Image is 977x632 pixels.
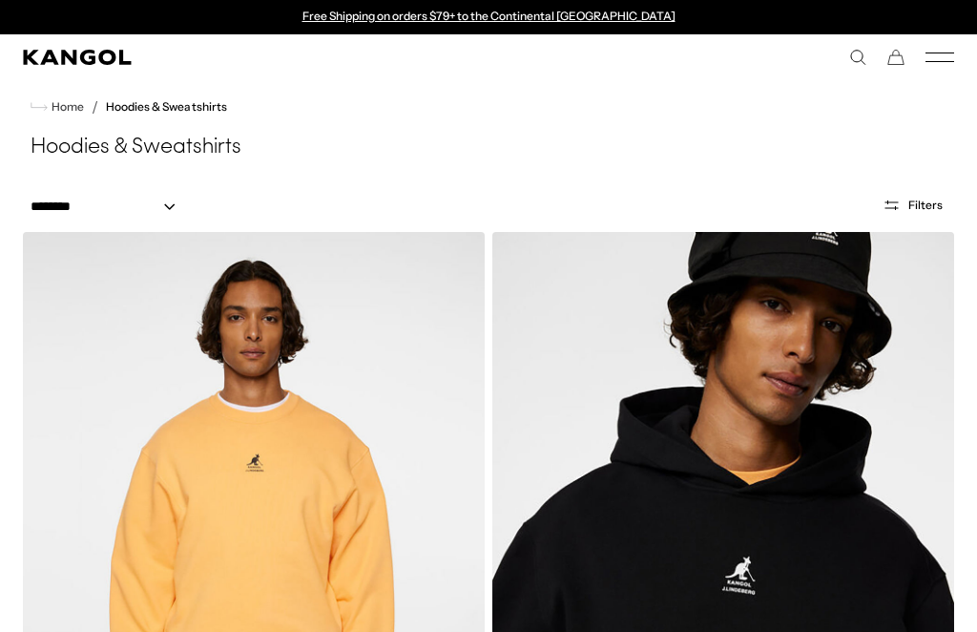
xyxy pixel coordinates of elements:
h1: Hoodies & Sweatshirts [23,134,954,162]
a: Kangol [23,50,488,65]
select: Sort by: Featured [23,197,195,217]
span: Home [48,100,84,114]
button: Open filters [871,197,954,214]
summary: Search here [849,49,866,66]
div: 1 of 2 [292,10,685,25]
a: Free Shipping on orders $79+ to the Continental [GEOGRAPHIC_DATA] [302,9,676,23]
a: Home [31,98,84,116]
span: Filters [908,199,943,212]
button: Mobile Menu [925,49,954,66]
button: Cart [887,49,904,66]
div: Announcement [292,10,685,25]
li: / [84,95,98,118]
a: Hoodies & Sweatshirts [106,100,227,114]
slideshow-component: Announcement bar [292,10,685,25]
